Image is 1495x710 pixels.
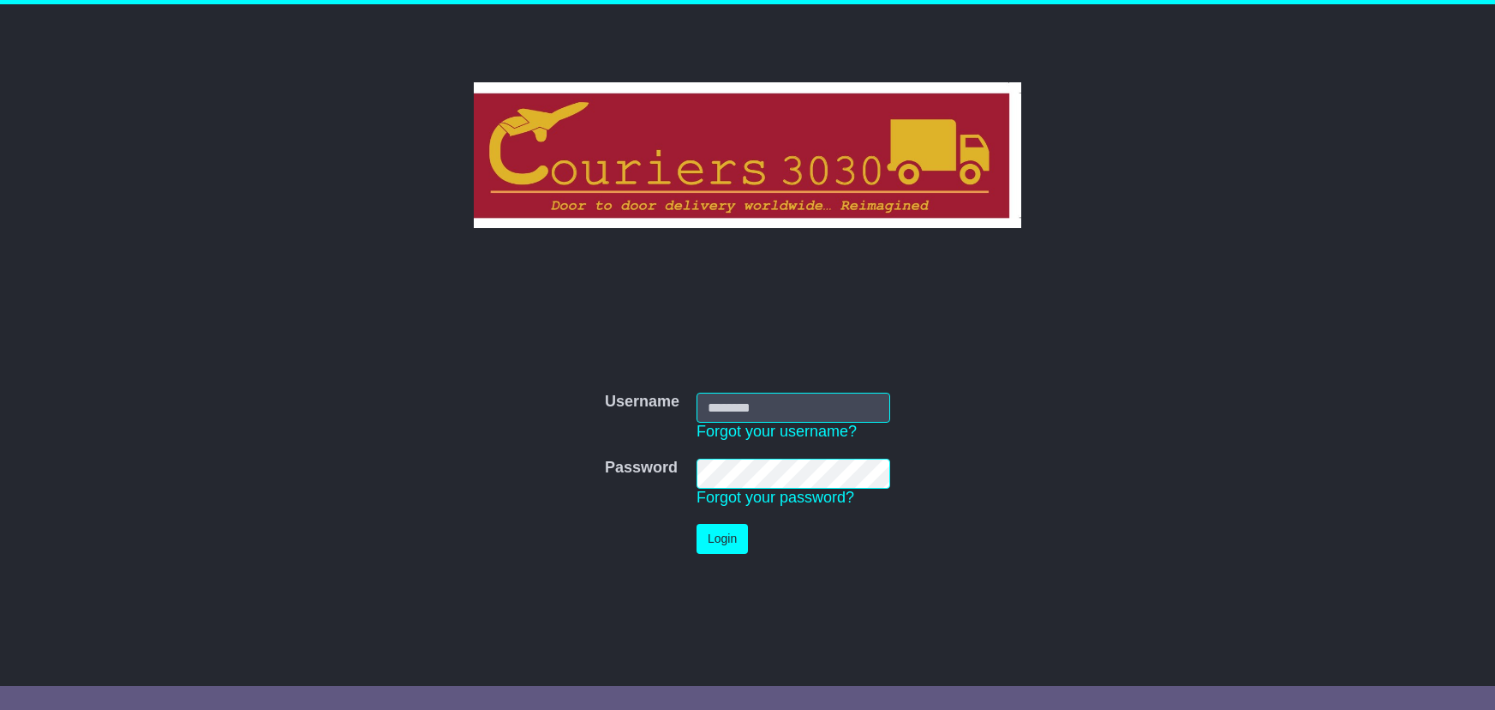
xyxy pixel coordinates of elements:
a: Forgot your username? [697,423,857,440]
button: Login [697,524,748,554]
img: Couriers 3030 [474,82,1021,228]
a: Forgot your password? [697,489,854,506]
label: Password [605,459,678,478]
label: Username [605,393,679,412]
